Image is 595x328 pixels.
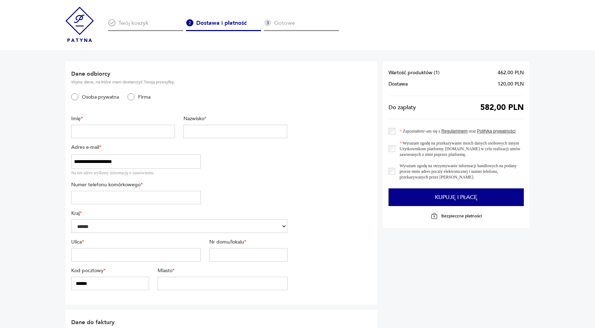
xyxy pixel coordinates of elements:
[480,105,524,110] span: 582,00 PLN
[71,115,175,122] label: Imię
[71,210,288,217] label: Kraj
[441,129,467,134] a: Regulaminem
[389,105,416,110] span: Do zapłaty
[71,318,288,326] h2: Dane do faktury
[108,19,115,27] img: Ikona
[264,19,271,27] img: Ikona
[389,70,440,76] span: Wartość produktów ( 1 )
[71,79,288,85] p: Wpisz dane, na które mam dostarczyć Twoją przesyłkę.
[441,213,482,219] p: Bezpieczne płatności
[71,267,149,274] label: Kod pocztowy
[186,19,193,27] img: Ikona
[389,81,408,87] span: Dostawa
[498,70,524,76] span: 462,00 PLN
[71,144,201,151] label: Adres e-mail
[71,181,201,188] label: Numer telefonu komórkowego
[135,94,151,100] label: Firma
[209,239,287,245] label: Nr domu/lokalu
[78,94,119,100] label: Osoba prywatna
[158,267,288,274] label: Miasto
[71,239,201,245] label: Ulica
[395,128,516,135] label: Zapoznałem/-am się z oraz
[71,170,201,176] div: Na ten adres wyślemy informację o zamówieniu.
[71,70,288,78] h2: Dane odbiorcy
[186,19,261,31] div: Dostawa i płatność
[183,115,287,122] label: Nazwisko
[108,19,183,31] div: Twój koszyk
[395,163,524,180] label: Wyrażam zgodę na otrzymywanie informacji handlowych na podany przeze mnie adres poczty elektronic...
[431,212,438,219] img: Ikona kłódki
[395,140,524,157] label: Wyrażam zgodę na przekazywanie moich danych osobowych innym Użytkownikom platformy [DOMAIN_NAME] ...
[477,129,516,134] a: Polityką prywatności
[264,19,339,31] div: Gotowe
[389,188,524,206] button: Kupuję i płacę
[66,7,94,42] img: Patyna - sklep z meblami i dekoracjami vintage
[498,81,524,87] span: 120,00 PLN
